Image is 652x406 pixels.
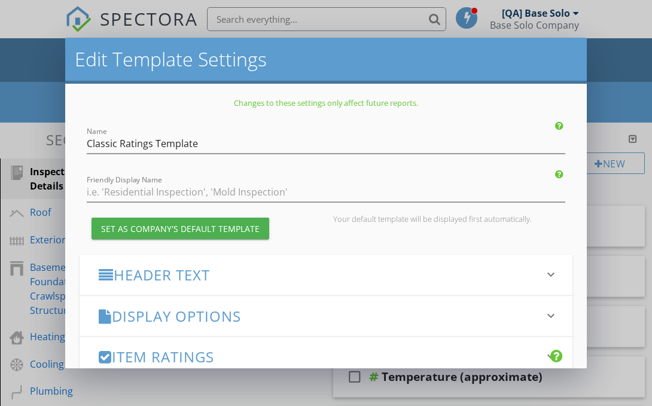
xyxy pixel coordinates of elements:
input: Name [87,134,565,154]
i: keyboard_arrow_down [544,349,558,364]
h3: Item Ratings [99,349,539,365]
p: Changes to these settings only affect future reports. [80,98,572,108]
div: Your default template will be displayed first automatically. [333,214,565,224]
h3: Display Options [99,308,539,324]
i: keyboard_arrow_down [544,309,558,323]
i: keyboard_arrow_down [544,267,558,282]
button: Set as Company's Default Template [92,218,269,239]
div: Set as Company's Default Template [101,222,260,235]
h2: Edit Template Settings [75,47,577,71]
h3: Header Text [99,267,539,283]
input: Friendly Display Name [87,182,565,202]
